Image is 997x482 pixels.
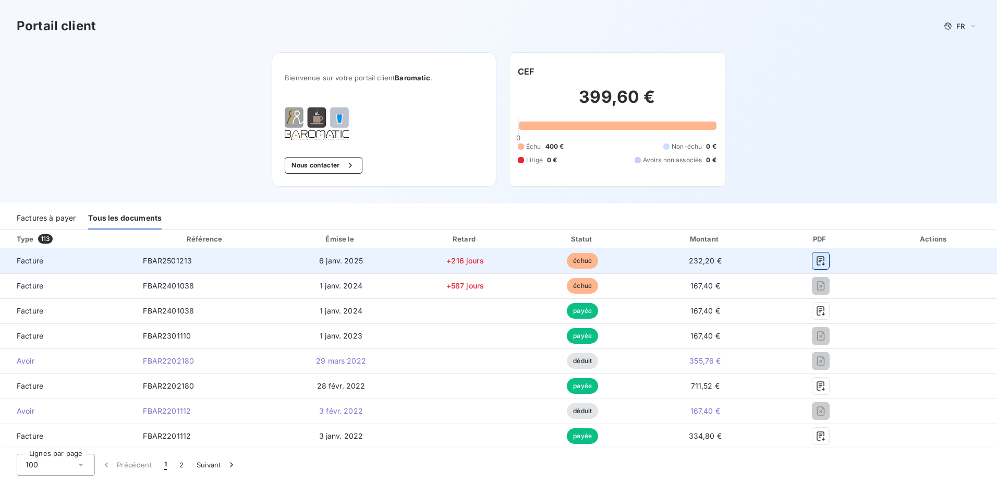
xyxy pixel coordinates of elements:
[690,306,720,315] span: 167,40 €
[17,17,96,35] h3: Portail client
[690,281,720,290] span: 167,40 €
[690,406,720,415] span: 167,40 €
[567,328,598,344] span: payée
[567,303,598,319] span: payée
[689,256,722,265] span: 232,20 €
[691,381,720,390] span: 711,52 €
[672,142,702,151] span: Non-échu
[143,356,194,365] span: FBAR2202180
[143,306,194,315] span: FBAR2401038
[446,256,484,265] span: +216 jours
[567,403,598,419] span: déduit
[317,381,366,390] span: 28 févr. 2022
[17,208,76,230] div: Factures à payer
[278,234,404,244] div: Émise le
[190,454,243,476] button: Suivant
[320,281,362,290] span: 1 janv. 2024
[88,208,162,230] div: Tous les documents
[518,65,534,78] h6: CEF
[319,431,363,440] span: 3 janv. 2022
[164,460,167,470] span: 1
[643,155,702,165] span: Avoirs non associés
[143,381,194,390] span: FBAR2202180
[8,281,126,291] span: Facture
[518,87,716,118] h2: 399,60 €
[8,331,126,341] span: Facture
[320,331,362,340] span: 1 janv. 2023
[567,253,598,269] span: échue
[395,74,430,82] span: Baromatic
[567,353,598,369] span: déduit
[408,234,522,244] div: Retard
[143,406,191,415] span: FBAR2201112
[38,234,53,244] span: 113
[143,256,192,265] span: FBAR2501213
[547,155,557,165] span: 0 €
[8,306,126,316] span: Facture
[526,142,541,151] span: Échu
[8,356,126,366] span: Avoir
[642,234,768,244] div: Montant
[873,234,995,244] div: Actions
[158,454,173,476] button: 1
[567,278,598,294] span: échue
[285,74,483,82] span: Bienvenue sur votre portail client .
[320,306,362,315] span: 1 janv. 2024
[8,381,126,391] span: Facture
[319,256,363,265] span: 6 janv. 2025
[26,460,38,470] span: 100
[706,142,716,151] span: 0 €
[143,281,194,290] span: FBAR2401038
[285,107,351,140] img: Company logo
[526,155,543,165] span: Litige
[316,356,366,365] span: 29 mars 2022
[772,234,869,244] div: PDF
[319,406,363,415] span: 3 févr. 2022
[689,431,722,440] span: 334,80 €
[187,235,222,243] div: Référence
[567,428,598,444] span: payée
[690,331,720,340] span: 167,40 €
[143,431,191,440] span: FBAR2201112
[8,256,126,266] span: Facture
[285,157,362,174] button: Nous contacter
[8,406,126,416] span: Avoir
[95,454,158,476] button: Précédent
[545,142,564,151] span: 400 €
[446,281,484,290] span: +587 jours
[706,155,716,165] span: 0 €
[8,431,126,441] span: Facture
[567,378,598,394] span: payée
[143,331,191,340] span: FBAR2301110
[516,134,520,142] span: 0
[527,234,639,244] div: Statut
[689,356,721,365] span: 355,76 €
[956,22,965,30] span: FR
[10,234,132,244] div: Type
[173,454,190,476] button: 2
